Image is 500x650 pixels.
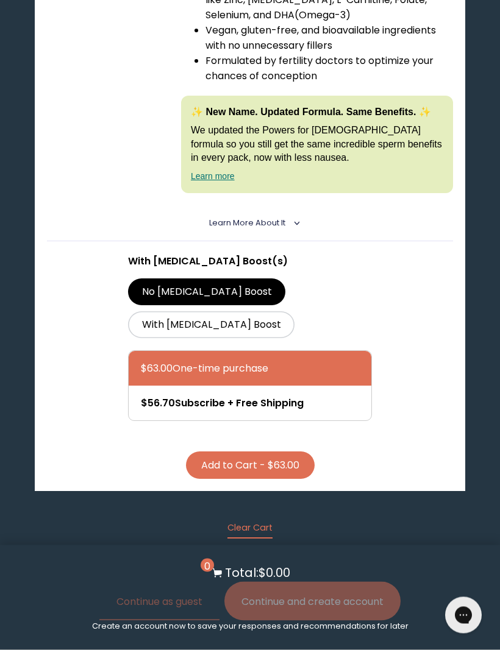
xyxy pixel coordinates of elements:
[205,54,453,84] li: Formulated by fertility doctors to optimize your chances of conception
[186,452,315,479] button: Add to Cart - $63.00
[201,559,214,572] span: 0
[205,23,453,54] li: Vegan, gluten-free, and bioavailable ingredients with no unnecessary fillers
[191,172,235,182] a: Learn more
[99,582,220,621] button: Continue as guest
[128,312,295,339] label: With [MEDICAL_DATA] Boost
[191,124,443,165] p: We updated the Powers for [DEMOGRAPHIC_DATA] formula so you still get the same incredible sperm b...
[224,582,401,621] button: Continue and create account
[439,593,488,638] iframe: Gorgias live chat messenger
[128,279,285,306] label: No [MEDICAL_DATA] Boost
[289,221,300,227] i: <
[191,107,431,118] strong: ✨ New Name. Updated Formula. Same Benefits. ✨
[92,621,409,632] p: Create an account now to save your responses and recommendations for later
[209,218,291,229] summary: Learn More About it <
[209,218,285,228] span: Learn More About it
[128,254,372,269] p: With [MEDICAL_DATA] Boost(s)
[227,522,273,539] button: Clear Cart
[225,563,290,582] p: Total: $0.00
